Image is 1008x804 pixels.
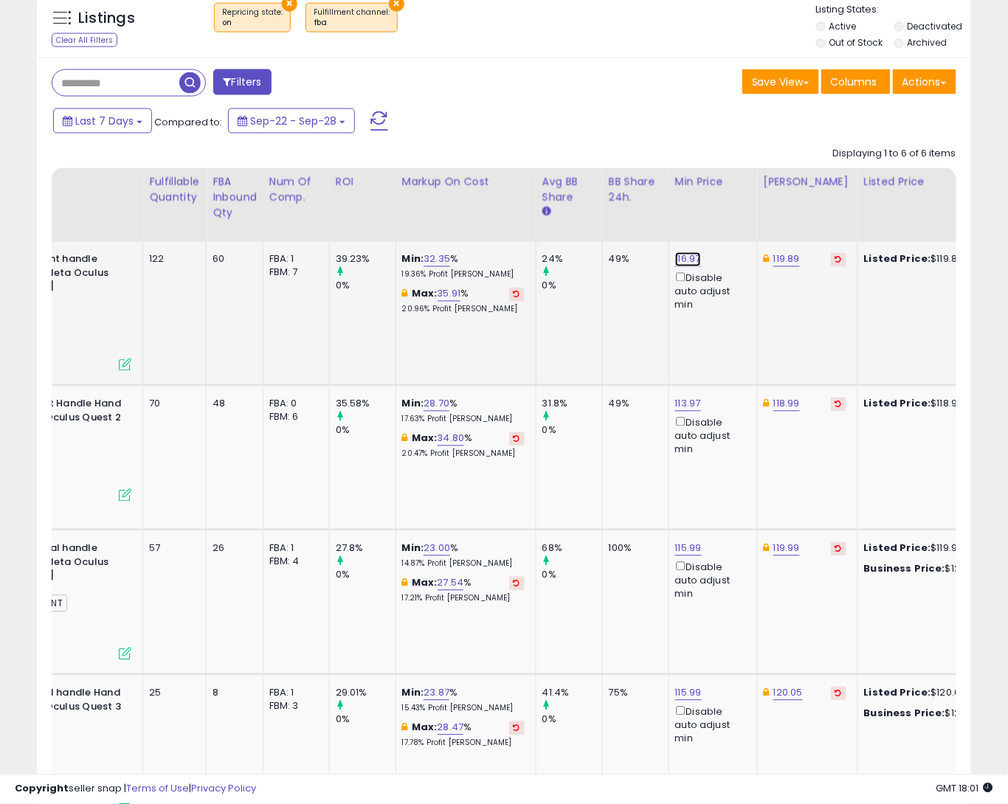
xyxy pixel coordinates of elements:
[75,114,134,128] span: Last 7 Days
[402,738,525,749] p: 17.78% Profit [PERSON_NAME]
[250,114,336,128] span: Sep-22 - Sep-28
[864,253,987,266] div: $119.89
[269,687,318,700] div: FBA: 1
[336,687,396,700] div: 29.01%
[149,687,195,700] div: 25
[213,542,252,555] div: 26
[773,686,803,701] a: 120.05
[908,36,947,49] label: Archived
[52,33,117,47] div: Clear All Filters
[864,397,931,411] b: Listed Price:
[542,280,602,293] div: 0%
[269,174,323,205] div: Num of Comp.
[402,449,525,460] p: 20.47% Profit [PERSON_NAME]
[228,108,355,134] button: Sep-22 - Sep-28
[402,415,525,425] p: 17.63% Profit [PERSON_NAME]
[402,542,525,569] div: %
[816,3,971,17] p: Listing States:
[402,687,525,714] div: %
[402,704,525,714] p: 15.43% Profit [PERSON_NAME]
[609,253,657,266] div: 49%
[396,168,536,242] th: The percentage added to the cost of goods (COGS) that forms the calculator for Min & Max prices.
[675,174,751,190] div: Min Price
[213,174,257,221] div: FBA inbound Qty
[893,69,956,94] button: Actions
[438,287,461,302] a: 35.91
[269,398,318,411] div: FBA: 0
[149,253,195,266] div: 122
[864,252,931,266] b: Listed Price:
[402,174,530,190] div: Markup on Cost
[864,563,987,576] div: $120.04
[864,562,945,576] b: Business Price:
[78,8,135,29] h5: Listings
[438,432,465,446] a: 34.80
[402,721,525,749] div: %
[336,174,390,190] div: ROI
[908,20,963,32] label: Deactivated
[15,782,69,796] strong: Copyright
[53,108,152,134] button: Last 7 Days
[402,288,525,315] div: %
[336,398,396,411] div: 35.58%
[336,424,396,437] div: 0%
[412,721,438,735] b: Max:
[412,287,438,301] b: Max:
[402,398,525,425] div: %
[149,398,195,411] div: 70
[542,569,602,582] div: 0%
[269,555,318,569] div: FBM: 4
[402,594,525,604] p: 17.21% Profit [PERSON_NAME]
[438,721,464,735] a: 28.47
[542,687,602,700] div: 41.4%
[336,253,396,266] div: 39.23%
[675,270,746,312] div: Disable auto adjust min
[864,707,945,721] b: Business Price:
[402,397,424,411] b: Min:
[829,20,857,32] label: Active
[675,541,702,556] a: 115.99
[609,174,663,205] div: BB Share 24h.
[675,415,746,457] div: Disable auto adjust min
[821,69,891,94] button: Columns
[831,74,877,89] span: Columns
[542,713,602,727] div: 0%
[542,542,602,555] div: 68%
[438,576,464,591] a: 27.54
[412,432,438,446] b: Max:
[542,398,602,411] div: 31.8%
[126,782,189,796] a: Terms of Use
[269,542,318,555] div: FBA: 1
[773,252,800,267] a: 119.89
[402,541,424,555] b: Min:
[402,252,424,266] b: Min:
[864,541,931,555] b: Listed Price:
[542,253,602,266] div: 24%
[213,69,271,95] button: Filters
[222,18,283,28] div: on
[15,783,256,797] div: seller snap | |
[314,18,390,28] div: fba
[314,7,390,29] span: Fulfillment channel :
[864,707,987,721] div: $120.04
[336,280,396,293] div: 0%
[764,174,852,190] div: [PERSON_NAME]
[402,686,424,700] b: Min:
[402,577,525,604] div: %
[936,782,993,796] span: 2025-10-6 18:01 GMT
[864,398,987,411] div: $118.99
[149,542,195,555] div: 57
[864,686,931,700] b: Listed Price:
[424,397,449,412] a: 28.70
[675,686,702,701] a: 115.99
[609,687,657,700] div: 75%
[675,559,746,601] div: Disable auto adjust min
[191,782,256,796] a: Privacy Policy
[773,541,800,556] a: 119.99
[833,147,956,161] div: Displaying 1 to 6 of 6 items
[773,397,800,412] a: 118.99
[542,424,602,437] div: 0%
[609,398,657,411] div: 49%
[269,411,318,424] div: FBM: 6
[542,205,551,218] small: Avg BB Share.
